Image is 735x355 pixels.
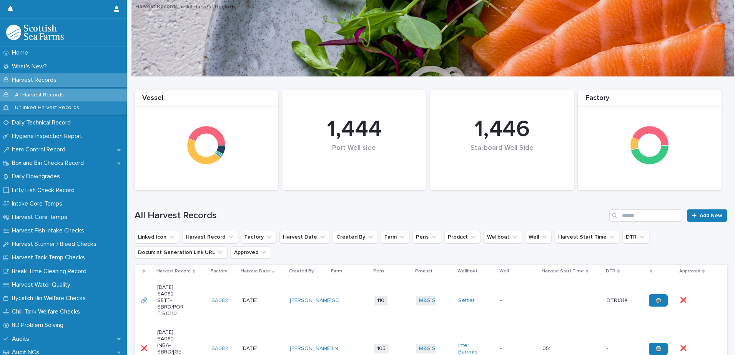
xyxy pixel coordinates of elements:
[182,231,238,243] button: Harvest Record
[295,116,413,143] div: 1,444
[231,246,271,259] button: Approved
[135,231,179,243] button: Linked Icon
[135,2,178,10] a: Harvest Records
[290,345,332,352] a: [PERSON_NAME]
[373,267,384,275] p: Pens
[186,2,236,10] p: All Harvest Records
[499,267,509,275] p: Well
[415,267,432,275] p: Product
[9,146,72,153] p: Item Control Record
[443,144,561,168] div: Starboard Well Side
[211,267,227,275] p: Factory
[606,267,615,275] p: DTR
[6,25,64,40] img: mMrefqRFQpe26GRNOUkG
[444,231,481,243] button: Product
[157,284,185,317] p: [DATE] SA082 SETT-SBRD/PORT SC110
[9,254,91,261] p: Harvest Tank Temp Checks
[9,268,93,275] p: Break Time Cleaning Record
[9,159,90,167] p: Box and Bin Checks Record
[542,296,545,304] p: :
[700,213,722,218] span: Add New
[156,267,191,275] p: Harvest Record
[211,345,228,352] a: SA082
[332,345,338,352] a: LN
[555,231,619,243] button: Harvest Start Time
[412,231,441,243] button: Pens
[9,133,88,140] p: Hygiene Inspection Report
[374,296,387,305] span: 110
[9,308,86,315] p: Chill Tank Welfare Checks
[333,231,378,243] button: Created By
[622,231,649,243] button: DTR
[525,231,552,243] button: Well
[542,267,584,275] p: Harvest Start Time
[141,296,149,304] p: 🔗
[687,209,727,222] a: Add New
[9,49,34,56] p: Home
[332,297,339,304] a: SC
[609,209,682,222] input: Search
[9,92,70,98] p: All Harvest Records
[607,344,610,352] p: -
[679,267,700,275] p: Approved
[141,344,149,352] p: ❌
[457,267,477,275] p: Wellboat
[374,344,389,353] span: 105
[500,345,527,352] p: -
[9,214,73,221] p: Harvest Core Temps
[578,94,722,107] div: Factory
[241,267,270,275] p: Harvest Date
[9,119,77,126] p: Daily Technical Record
[419,297,448,304] a: M&S Select
[9,187,81,194] p: Fifty Fish Check Record
[279,231,330,243] button: Harvest Date
[135,210,606,221] h1: All Harvest Records
[680,344,688,352] p: ❌
[289,267,314,275] p: Created By
[542,344,552,352] p: 05:
[9,281,76,289] p: Harvest Water Quality
[9,200,68,207] p: Intake Core Temps
[443,116,561,143] div: 1,446
[241,231,276,243] button: Factory
[680,296,688,304] p: ❌
[655,346,662,352] span: 🖨️
[9,227,90,234] p: Harvest Fish Intake Checks
[135,278,727,323] tr: 🔗🔗 [DATE] SA082 SETT-SBRD/PORT SC110SA082 [DATE][PERSON_NAME] SC 110M&S Select Settler -:: DTR131...
[9,105,85,111] p: Unlinked Harvest Records
[9,295,92,302] p: Bycatch Bin Welfare Checks
[458,297,475,304] a: Settler
[9,173,66,180] p: Daily Downgrades
[135,246,228,259] button: Documint Generation Link URL
[290,297,332,304] a: [PERSON_NAME]
[607,296,629,304] p: DTR1314
[500,297,527,304] p: -
[295,144,413,168] div: Port Well side
[649,343,668,355] a: 🖨️
[9,76,63,84] p: Harvest Records
[484,231,522,243] button: Wellboat
[9,322,70,329] p: 8D Problem Solving
[331,267,342,275] p: Farm
[241,345,269,352] p: [DATE]
[9,63,53,70] p: What's New?
[649,294,668,307] a: 🖨️
[9,241,103,248] p: Harvest Stunner / Bleed Checks
[241,297,269,304] p: [DATE]
[135,94,278,107] div: Vessel
[381,231,409,243] button: Farm
[9,335,35,343] p: Audits
[211,297,228,304] a: SA082
[419,345,448,352] a: M&S Select
[655,298,662,303] span: 🖨️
